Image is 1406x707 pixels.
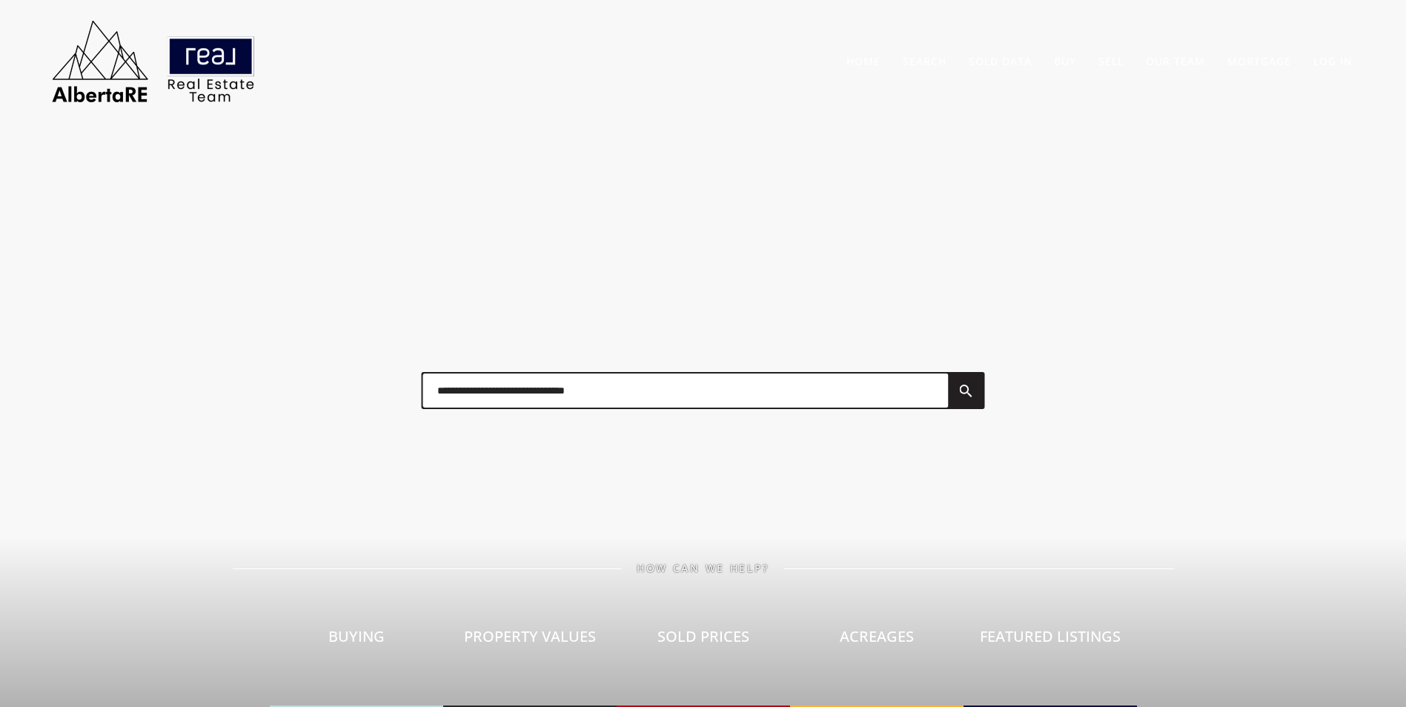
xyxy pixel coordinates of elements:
span: Buying [328,626,385,646]
a: Search [903,54,946,68]
a: Acreages [790,574,964,707]
a: Property Values [443,574,617,707]
a: Buying [270,574,443,707]
span: Sold Prices [657,626,749,646]
a: Sold Data [969,54,1032,68]
a: Featured Listings [964,574,1137,707]
a: Our Team [1146,54,1205,68]
a: Buy [1054,54,1076,68]
span: Featured Listings [980,626,1121,646]
span: Acreages [840,626,914,646]
a: Home [846,54,881,68]
a: Sold Prices [617,574,790,707]
img: AlbertaRE Real Estate Team | Real Broker [42,15,265,107]
a: Mortgage [1227,54,1291,68]
a: Sell [1098,54,1124,68]
span: Property Values [464,626,596,646]
a: Log In [1313,54,1353,68]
